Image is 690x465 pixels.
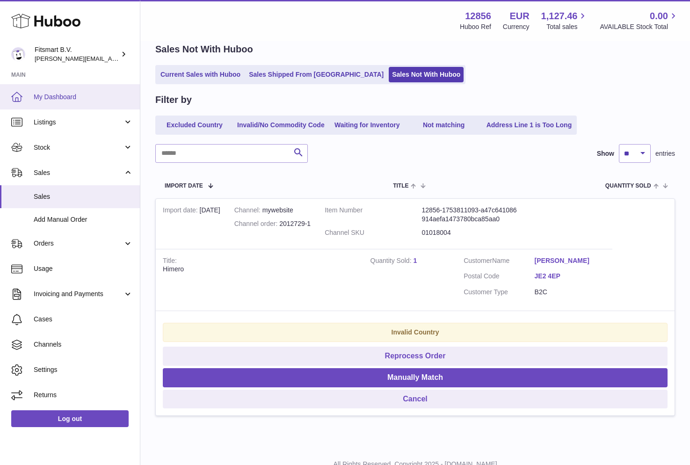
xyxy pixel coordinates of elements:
[34,168,123,177] span: Sales
[464,288,534,297] dt: Customer Type
[600,10,679,31] a: 0.00 AVAILABLE Stock Total
[541,10,578,22] span: 1,127.46
[392,328,439,336] strong: Invalid Country
[421,228,518,237] dd: 01018004
[483,117,575,133] a: Address Line 1 is Too Long
[34,264,133,273] span: Usage
[413,257,417,264] a: 1
[34,192,133,201] span: Sales
[234,220,280,230] strong: Channel order
[163,206,200,216] strong: Import date
[163,347,668,366] button: Reprocess Order
[234,206,262,216] strong: Channel
[34,118,123,127] span: Listings
[163,265,356,274] div: Himero
[503,22,530,31] div: Currency
[163,390,668,409] button: Cancel
[234,206,311,215] div: mywebsite
[234,117,328,133] a: Invalid/No Commodity Code
[34,93,133,102] span: My Dashboard
[157,117,232,133] a: Excluded Country
[509,10,529,22] strong: EUR
[535,256,605,265] a: [PERSON_NAME]
[246,67,387,82] a: Sales Shipped From [GEOGRAPHIC_DATA]
[330,117,405,133] a: Waiting for Inventory
[325,228,421,237] dt: Channel SKU
[546,22,588,31] span: Total sales
[464,272,534,283] dt: Postal Code
[597,149,614,158] label: Show
[11,410,129,427] a: Log out
[155,94,192,106] h2: Filter by
[163,257,177,267] strong: Title
[35,55,188,62] span: [PERSON_NAME][EMAIL_ADDRESS][DOMAIN_NAME]
[11,47,25,61] img: jonathan@leaderoo.com
[155,43,253,56] h2: Sales Not With Huboo
[464,257,492,264] span: Customer
[600,22,679,31] span: AVAILABLE Stock Total
[325,206,421,224] dt: Item Number
[34,365,133,374] span: Settings
[370,257,414,267] strong: Quantity Sold
[421,206,518,224] dd: 12856-1753811093-a47c641086914aefa1473780bca85aa0
[655,149,675,158] span: entries
[34,340,133,349] span: Channels
[34,391,133,400] span: Returns
[34,239,123,248] span: Orders
[35,45,119,63] div: Fitsmart B.V.
[157,67,244,82] a: Current Sales with Huboo
[34,315,133,324] span: Cases
[165,183,203,189] span: Import date
[34,290,123,298] span: Invoicing and Payments
[535,288,605,297] dd: B2C
[541,10,588,31] a: 1,127.46 Total sales
[156,199,227,249] td: [DATE]
[650,10,668,22] span: 0.00
[407,117,481,133] a: Not matching
[460,22,491,31] div: Huboo Ref
[389,67,464,82] a: Sales Not With Huboo
[34,143,123,152] span: Stock
[163,368,668,387] button: Manually Match
[464,256,534,268] dt: Name
[465,10,491,22] strong: 12856
[535,272,605,281] a: JE2 4EP
[393,183,408,189] span: Title
[34,215,133,224] span: Add Manual Order
[605,183,651,189] span: Quantity Sold
[234,219,311,228] div: 2012729-1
